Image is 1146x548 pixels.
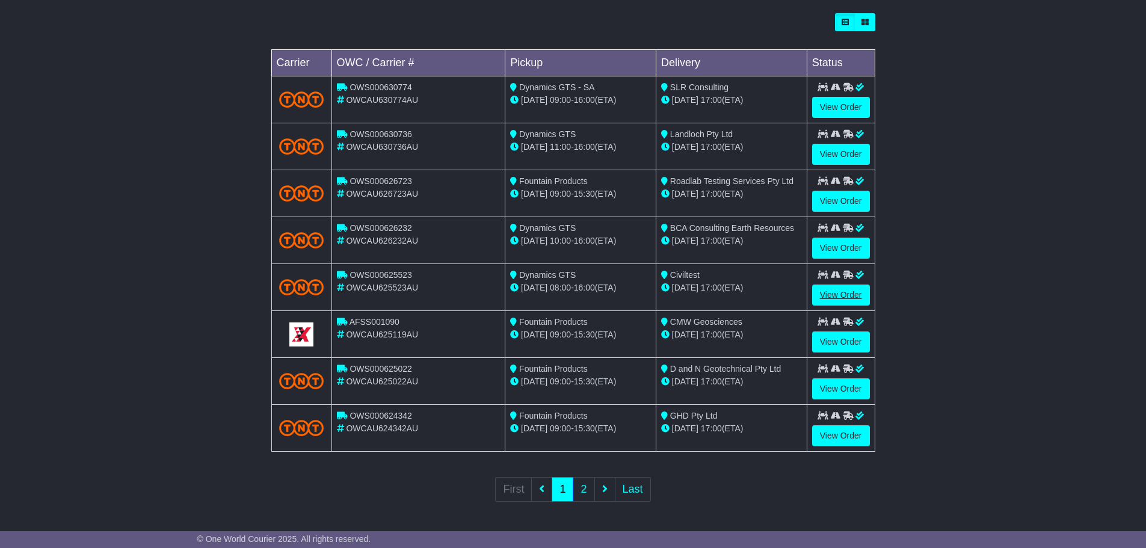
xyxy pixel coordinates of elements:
span: Landloch Pty Ltd [670,129,733,139]
img: TNT_Domestic.png [279,279,324,295]
span: 11:00 [550,142,571,152]
span: [DATE] [521,236,547,245]
span: CMW Geosciences [670,317,742,327]
span: 15:30 [574,330,595,339]
div: (ETA) [661,375,802,388]
div: (ETA) [661,188,802,200]
td: Pickup [505,50,656,76]
span: Fountain Products [519,364,588,374]
span: 17:00 [701,236,722,245]
span: © One World Courier 2025. All rights reserved. [197,534,371,544]
span: 09:00 [550,377,571,386]
span: 09:00 [550,330,571,339]
span: 15:30 [574,189,595,199]
span: 16:00 [574,142,595,152]
span: [DATE] [521,423,547,433]
span: 16:00 [574,283,595,292]
div: (ETA) [661,141,802,153]
a: View Order [812,425,870,446]
a: View Order [812,97,870,118]
span: OWS000625523 [350,270,412,280]
span: 15:30 [574,423,595,433]
div: - (ETA) [510,422,651,435]
div: (ETA) [661,235,802,247]
span: Dynamics GTS [519,270,576,280]
span: Fountain Products [519,317,588,327]
span: [DATE] [521,95,547,105]
span: [DATE] [521,377,547,386]
span: 17:00 [701,189,722,199]
img: TNT_Domestic.png [279,138,324,155]
span: [DATE] [521,330,547,339]
span: Dynamics GTS - SA [519,82,594,92]
span: 09:00 [550,95,571,105]
td: Status [807,50,875,76]
span: [DATE] [521,142,547,152]
span: 10:00 [550,236,571,245]
span: [DATE] [521,189,547,199]
div: - (ETA) [510,282,651,294]
span: OWS000625022 [350,364,412,374]
span: OWCAU626232AU [346,236,418,245]
span: [DATE] [672,95,698,105]
span: 17:00 [701,423,722,433]
span: Dynamics GTS [519,129,576,139]
span: BCA Consulting Earth Resources [670,223,794,233]
span: OWCAU625022AU [346,377,418,386]
div: (ETA) [661,328,802,341]
span: Fountain Products [519,411,588,420]
span: 09:00 [550,189,571,199]
span: SLR Consulting [670,82,729,92]
span: [DATE] [672,142,698,152]
img: TNT_Domestic.png [279,232,324,248]
span: OWS000630736 [350,129,412,139]
span: 17:00 [701,330,722,339]
img: GetCarrierServiceLogo [289,322,313,346]
div: - (ETA) [510,375,651,388]
td: Delivery [656,50,807,76]
span: [DATE] [672,189,698,199]
div: - (ETA) [510,141,651,153]
span: 08:00 [550,283,571,292]
span: 15:30 [574,377,595,386]
span: OWS000626723 [350,176,412,186]
a: View Order [812,331,870,353]
span: OWCAU624342AU [346,423,418,433]
span: [DATE] [672,423,698,433]
span: OWS000624342 [350,411,412,420]
div: (ETA) [661,422,802,435]
span: OWCAU630774AU [346,95,418,105]
td: OWC / Carrier # [331,50,505,76]
span: [DATE] [521,283,547,292]
span: [DATE] [672,377,698,386]
div: (ETA) [661,94,802,106]
div: (ETA) [661,282,802,294]
a: View Order [812,144,870,165]
img: TNT_Domestic.png [279,373,324,389]
span: [DATE] [672,283,698,292]
span: 17:00 [701,377,722,386]
div: - (ETA) [510,94,651,106]
span: 16:00 [574,95,595,105]
span: 17:00 [701,283,722,292]
span: GHD Pty Ltd [670,411,718,420]
a: View Order [812,378,870,399]
span: OWS000630774 [350,82,412,92]
a: View Order [812,285,870,306]
span: Fountain Products [519,176,588,186]
a: 1 [552,477,573,502]
a: View Order [812,238,870,259]
span: OWS000626232 [350,223,412,233]
span: 16:00 [574,236,595,245]
img: TNT_Domestic.png [279,185,324,202]
span: D and N Geotechnical Pty Ltd [670,364,781,374]
td: Carrier [271,50,331,76]
span: 17:00 [701,95,722,105]
span: OWCAU625523AU [346,283,418,292]
span: 17:00 [701,142,722,152]
div: - (ETA) [510,188,651,200]
a: 2 [573,477,594,502]
span: Dynamics GTS [519,223,576,233]
img: TNT_Domestic.png [279,420,324,436]
span: [DATE] [672,236,698,245]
